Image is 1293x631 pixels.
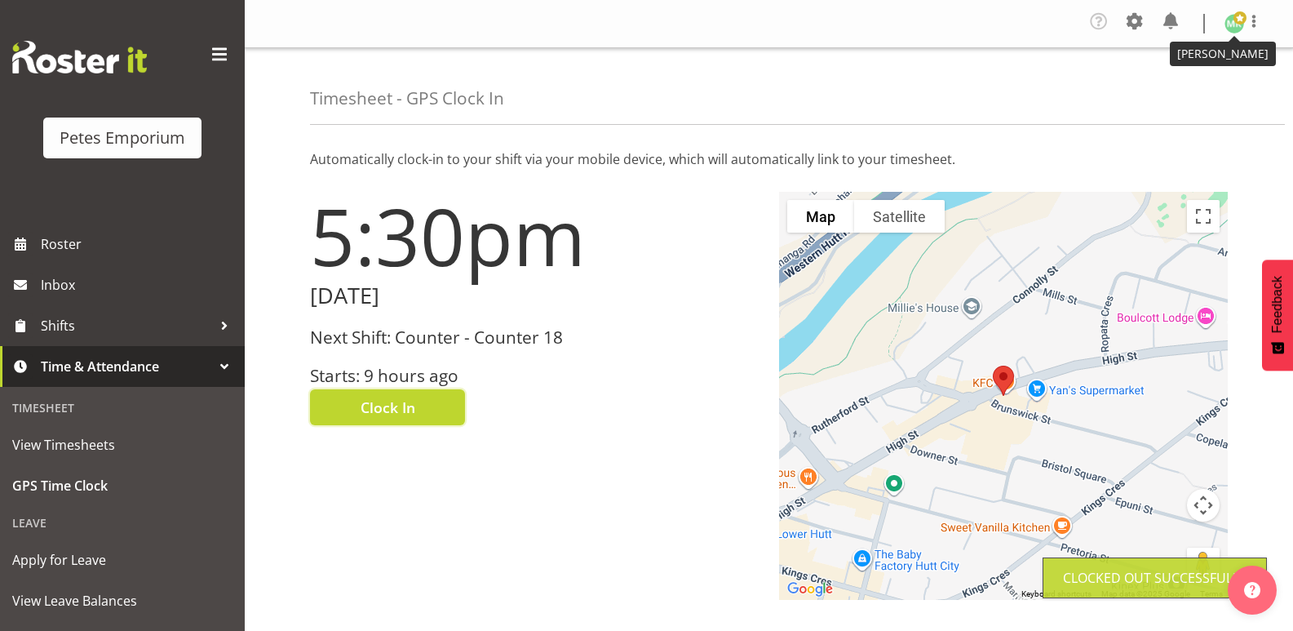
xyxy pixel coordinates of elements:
img: Google [783,579,837,600]
button: Show satellite imagery [854,200,945,233]
span: GPS Time Clock [12,473,232,498]
h3: Next Shift: Counter - Counter 18 [310,328,759,347]
h1: 5:30pm [310,192,759,280]
button: Feedback - Show survey [1262,260,1293,371]
h4: Timesheet - GPS Clock In [310,89,504,108]
div: Leave [4,506,241,540]
button: Clock In [310,389,465,425]
div: Clocked out Successfully [1063,568,1247,588]
div: Timesheet [4,391,241,424]
h3: Starts: 9 hours ago [310,367,759,385]
span: Feedback [1270,276,1285,333]
a: View Timesheets [4,424,241,465]
button: Drag Pegman onto the map to open Street View [1187,548,1220,580]
button: Show street map [787,200,854,233]
button: Map camera controls [1187,489,1220,522]
span: View Leave Balances [12,589,232,613]
img: melanie-richardson713.jpg [1224,14,1244,33]
button: Keyboard shortcuts [1021,589,1092,600]
button: Toggle fullscreen view [1187,200,1220,233]
span: Clock In [361,397,415,418]
div: Petes Emporium [60,126,185,150]
span: View Timesheets [12,433,232,457]
span: Shifts [41,313,212,338]
a: Apply for Leave [4,540,241,580]
span: Roster [41,232,237,256]
p: Automatically clock-in to your shift via your mobile device, which will automatically link to you... [310,149,1228,169]
a: Open this area in Google Maps (opens a new window) [783,579,837,600]
span: Time & Attendance [41,354,212,379]
h2: [DATE] [310,283,759,309]
img: Rosterit website logo [12,41,147,73]
span: Apply for Leave [12,548,232,572]
a: View Leave Balances [4,580,241,621]
a: GPS Time Clock [4,465,241,506]
span: Inbox [41,273,237,297]
img: help-xxl-2.png [1244,582,1260,598]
